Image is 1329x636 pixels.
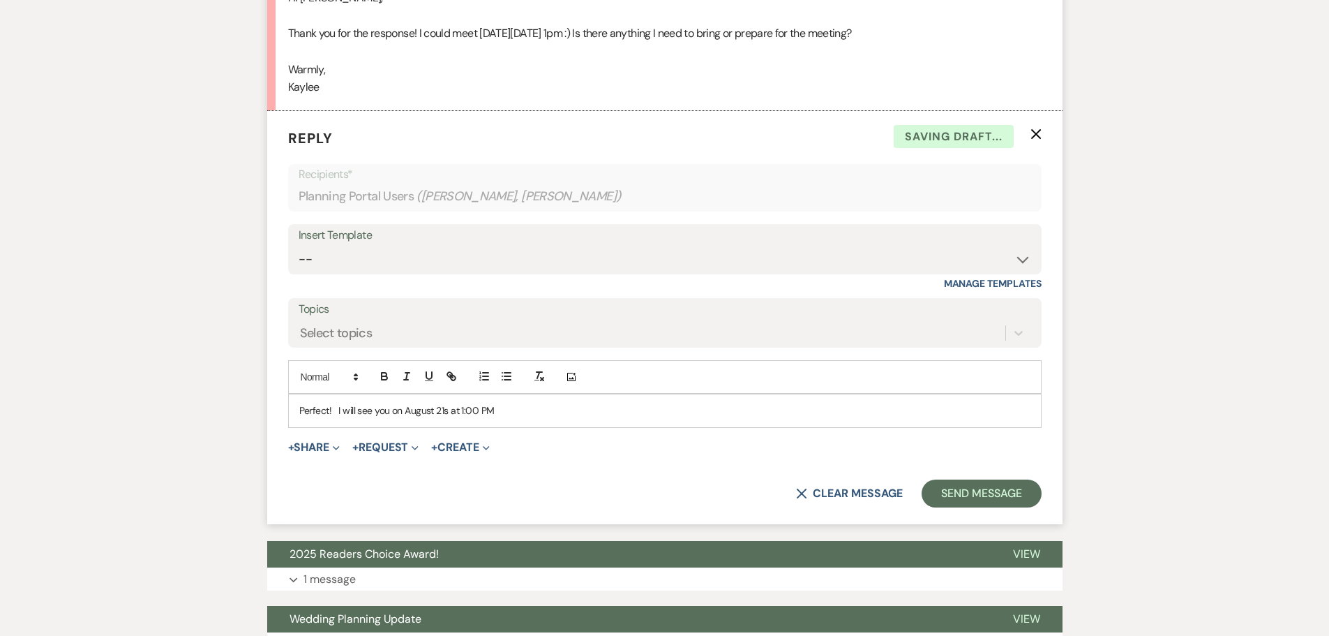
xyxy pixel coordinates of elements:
div: Select topics [300,324,373,343]
span: Wedding Planning Update [290,612,421,626]
span: + [352,442,359,453]
div: Planning Portal Users [299,183,1031,210]
span: View [1013,612,1040,626]
p: Kaylee [288,78,1042,96]
label: Topics [299,299,1031,320]
span: 2025 Readers Choice Award! [290,547,439,561]
div: Insert Template [299,225,1031,246]
span: + [431,442,437,453]
button: Wedding Planning Update [267,606,991,633]
span: + [288,442,294,453]
p: 1 message [303,570,356,589]
p: Perfect! I will see you on August 21s at 1:00 PM [299,403,1030,418]
p: Warmly, [288,61,1042,79]
button: Request [352,442,419,453]
button: 1 message [267,568,1063,591]
p: Thank you for the response! I could meet [DATE][DATE] 1pm :) Is there anything I need to bring or... [288,24,1042,43]
button: Create [431,442,489,453]
button: Send Message [922,480,1041,508]
button: View [991,606,1063,633]
span: Reply [288,129,333,147]
button: View [991,541,1063,568]
button: Share [288,442,340,453]
button: Clear message [796,488,902,499]
p: Recipients* [299,165,1031,184]
a: Manage Templates [944,277,1042,290]
span: View [1013,547,1040,561]
button: 2025 Readers Choice Award! [267,541,991,568]
span: ( [PERSON_NAME], [PERSON_NAME] ) [416,187,622,206]
span: Saving draft... [894,125,1014,149]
